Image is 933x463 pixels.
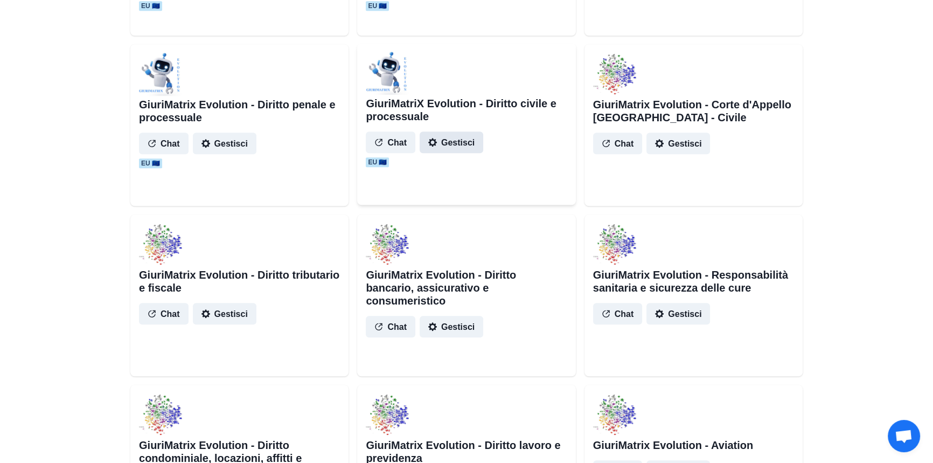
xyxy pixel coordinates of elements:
[420,316,483,337] button: Gestisci
[593,393,636,437] img: user%2F1706%2F881c9d99-3da0-40ad-90ab-7f4aa8016911
[193,133,256,154] button: Gestisci
[139,53,182,96] img: user%2F1706%2F05091bf9-6895-4f9e-b420-7ac809baa225
[593,133,643,154] button: Chat
[366,1,389,11] span: EU 🇪🇺
[366,268,567,307] h2: GiuriMatrix Evolution - Diritto bancario, assicurativo e consumeristico
[139,158,162,168] span: EU 🇪🇺
[366,223,409,266] img: user%2F1706%2F52689e11-feef-44bb-8837-0e566e52837b
[593,98,794,124] h2: GiuriMatrix Evolution - Corte d'Appello [GEOGRAPHIC_DATA] - Civile
[646,303,710,324] button: Gestisci
[888,420,920,452] div: Aprire la chat
[139,133,189,154] button: Chat
[593,268,794,294] h2: GiuriMatrix Evolution - Responsabilità sanitaria e sicurezza delle cure
[593,53,636,96] img: user%2F1706%2F7d159ca0-1b7d-4f6e-8288-b20a6b368b65
[593,223,636,266] img: user%2F1706%2F87fd62c3-1405-4b79-899e-871dd1ac15fe
[366,316,415,337] button: Chat
[593,303,643,324] button: Chat
[366,52,409,95] img: user%2F1706%2F7821983f-2de8-42bc-bae7-434cfbad1638
[366,97,567,123] h2: GiuriMatriX Evolution - Diritto civile e processuale
[366,132,415,153] button: Chat
[646,133,710,154] button: Gestisci
[139,303,189,324] button: Chat
[139,1,162,11] span: EU 🇪🇺
[139,98,340,124] h2: GiuriMatrix Evolution - Diritto penale e processuale
[139,223,182,266] img: user%2F1706%2Fbbbb4eae-4811-423b-a868-da4c1ed66f27
[420,132,483,153] button: Gestisci
[366,393,409,437] img: user%2F1706%2F8a89dd33-50cf-4a91-aa2a-bbeb01296ca3
[139,393,182,437] img: user%2F1706%2Fb1e09f8f-06d9-4d52-ab74-f5b3cd5567fb
[593,439,753,452] h2: GiuriMatrix Evolution - Aviation
[193,303,256,324] button: Gestisci
[139,268,340,294] h2: GiuriMatrix Evolution - Diritto tributario e fiscale
[366,157,389,167] span: EU 🇪🇺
